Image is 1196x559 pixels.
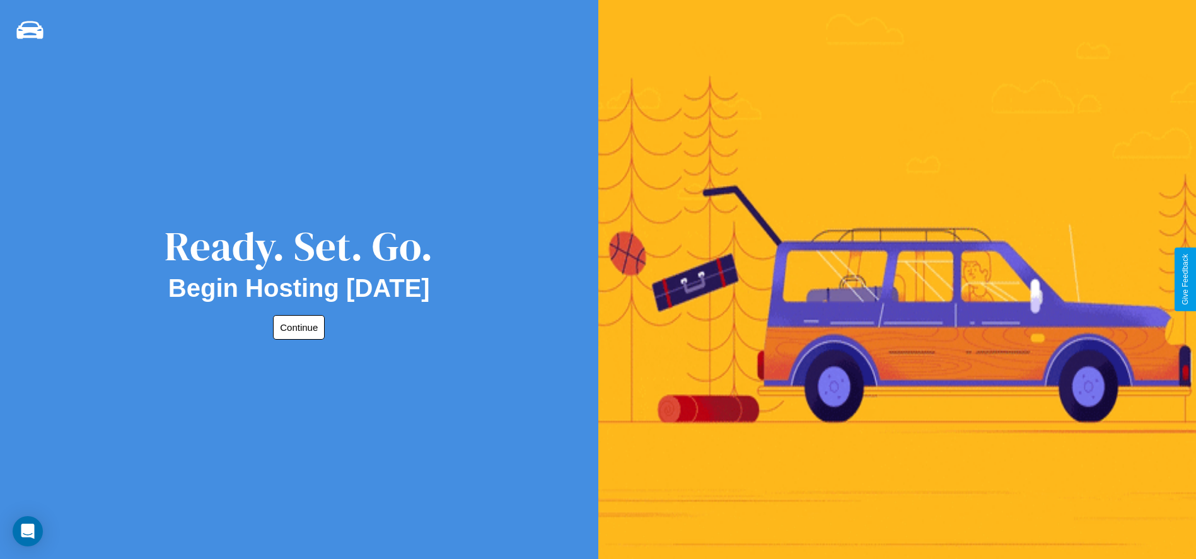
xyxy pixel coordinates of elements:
div: Give Feedback [1181,254,1190,305]
div: Ready. Set. Go. [165,218,433,274]
div: Open Intercom Messenger [13,516,43,546]
h2: Begin Hosting [DATE] [168,274,430,303]
button: Continue [273,315,325,340]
